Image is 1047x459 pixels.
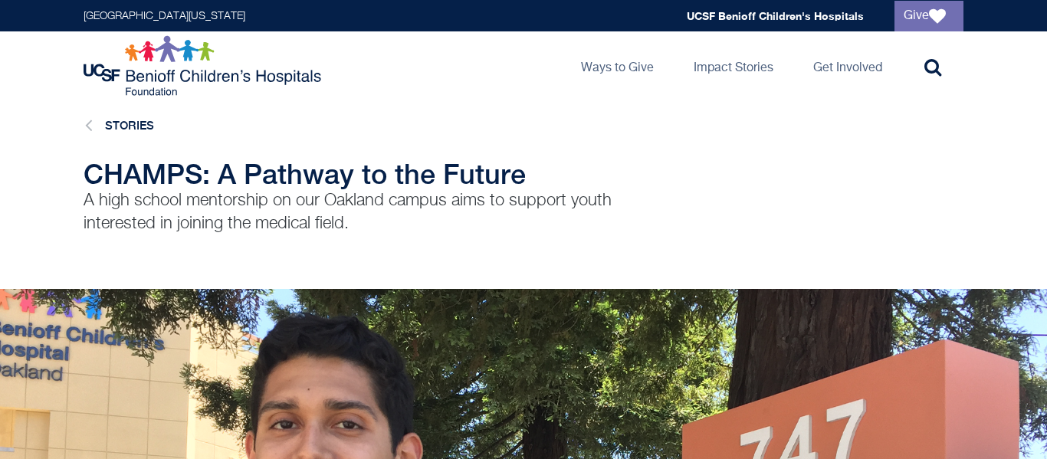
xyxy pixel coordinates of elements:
[84,11,245,21] a: [GEOGRAPHIC_DATA][US_STATE]
[801,31,894,100] a: Get Involved
[105,119,154,132] a: Stories
[84,35,325,97] img: Logo for UCSF Benioff Children's Hospitals Foundation
[84,158,526,190] span: CHAMPS: A Pathway to the Future
[681,31,786,100] a: Impact Stories
[569,31,666,100] a: Ways to Give
[84,189,674,258] p: A high school mentorship on our Oakland campus aims to support youth interested in joining the me...
[894,1,963,31] a: Give
[687,9,864,22] a: UCSF Benioff Children's Hospitals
